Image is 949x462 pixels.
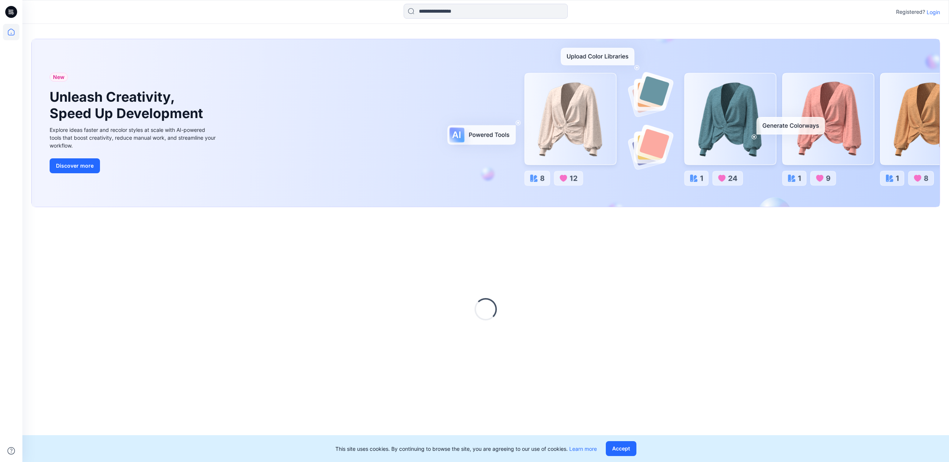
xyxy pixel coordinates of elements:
[569,446,597,452] a: Learn more
[927,8,940,16] p: Login
[50,158,217,173] a: Discover more
[50,89,206,121] h1: Unleash Creativity, Speed Up Development
[50,126,217,149] div: Explore ideas faster and recolor styles at scale with AI-powered tools that boost creativity, red...
[896,7,925,16] p: Registered?
[53,73,65,82] span: New
[50,158,100,173] button: Discover more
[606,441,636,456] button: Accept
[335,445,597,453] p: This site uses cookies. By continuing to browse the site, you are agreeing to our use of cookies.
